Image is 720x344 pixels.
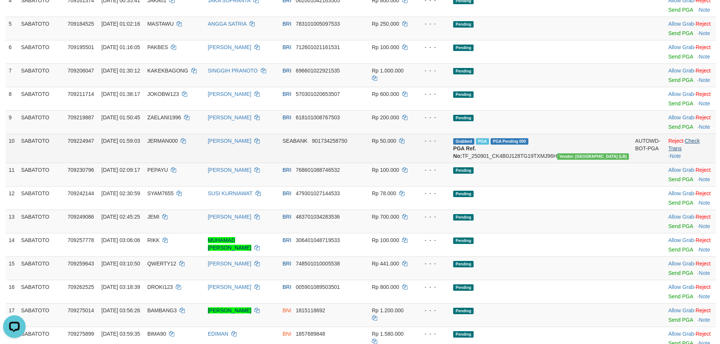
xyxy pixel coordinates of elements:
[68,91,94,97] span: 709211714
[147,237,160,243] span: RIKK
[699,7,710,13] a: Note
[282,21,291,27] span: BRI
[668,261,695,267] span: ·
[68,331,94,337] span: 709275899
[101,138,140,144] span: [DATE] 01:59:03
[668,44,695,50] span: ·
[147,91,179,97] span: JOKOBW123
[101,190,140,196] span: [DATE] 02:30:59
[6,280,18,303] td: 16
[296,261,340,267] span: Copy 748501010005538 to clipboard
[453,115,474,121] span: Pending
[18,40,65,63] td: SABATOTO
[670,153,681,159] a: Note
[668,30,693,36] a: Send PGA
[101,307,140,313] span: [DATE] 03:56:26
[699,176,710,182] a: Note
[665,256,716,280] td: ·
[282,307,291,313] span: BNI
[147,284,173,290] span: DROKI123
[101,261,140,267] span: [DATE] 03:10:50
[418,260,447,267] div: - - -
[3,3,26,26] button: Open LiveChat chat widget
[147,138,178,144] span: JERMAN000
[101,68,140,74] span: [DATE] 01:30:12
[208,190,252,196] a: SUSI KURNIAWAT
[668,138,700,151] a: Check Trans
[668,91,694,97] a: Allow Grab
[668,114,694,120] a: Allow Grab
[296,114,340,120] span: Copy 618101008767503 to clipboard
[453,68,474,74] span: Pending
[699,293,710,299] a: Note
[6,233,18,256] td: 14
[668,307,694,313] a: Allow Grab
[68,307,94,313] span: 709275014
[68,190,94,196] span: 709242144
[372,237,399,243] span: Rp 100.000
[282,138,307,144] span: SEABANK
[208,261,251,267] a: [PERSON_NAME]
[147,44,168,50] span: PAKBES
[6,87,18,110] td: 8
[296,44,340,50] span: Copy 712601021161531 to clipboard
[453,191,474,197] span: Pending
[557,153,629,160] span: Vendor URL: https://dashboard.q2checkout.com/secure
[418,330,447,338] div: - - -
[6,134,18,163] td: 10
[282,237,291,243] span: BRI
[668,237,695,243] span: ·
[6,256,18,280] td: 15
[665,134,716,163] td: · ·
[147,307,177,313] span: BAMBANG3
[282,214,291,220] span: BRI
[665,210,716,233] td: ·
[668,293,693,299] a: Send PGA
[699,124,710,130] a: Note
[372,68,404,74] span: Rp 1.000.000
[668,77,693,83] a: Send PGA
[372,214,399,220] span: Rp 700.000
[6,186,18,210] td: 12
[18,233,65,256] td: SABATOTO
[665,17,716,40] td: ·
[101,44,140,50] span: [DATE] 01:16:05
[208,214,251,220] a: [PERSON_NAME]
[68,237,94,243] span: 709257778
[668,21,694,27] a: Allow Grab
[668,237,694,243] a: Allow Grab
[665,280,716,303] td: ·
[101,214,140,220] span: [DATE] 02:45:25
[418,190,447,197] div: - - -
[68,138,94,144] span: 709224947
[668,247,693,253] a: Send PGA
[668,190,695,196] span: ·
[147,331,166,337] span: BIMA90
[312,138,347,144] span: Copy 901734258750 to clipboard
[668,223,693,229] a: Send PGA
[668,214,695,220] span: ·
[696,91,711,97] a: Reject
[665,303,716,327] td: ·
[68,214,94,220] span: 709249086
[6,17,18,40] td: 5
[6,110,18,134] td: 9
[296,307,325,313] span: Copy 1815118692 to clipboard
[453,331,474,338] span: Pending
[372,167,399,173] span: Rp 100.000
[699,247,710,253] a: Note
[699,30,710,36] a: Note
[699,317,710,323] a: Note
[453,145,476,159] b: PGA Ref. No:
[418,283,447,291] div: - - -
[696,114,711,120] a: Reject
[208,68,258,74] a: SINGGIH PRANOTO
[68,261,94,267] span: 709259643
[668,68,694,74] a: Allow Grab
[699,77,710,83] a: Note
[282,284,291,290] span: BRI
[418,137,447,145] div: - - -
[296,68,340,74] span: Copy 696601022921535 to clipboard
[282,331,291,337] span: BNI
[296,331,325,337] span: Copy 1857689848 to clipboard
